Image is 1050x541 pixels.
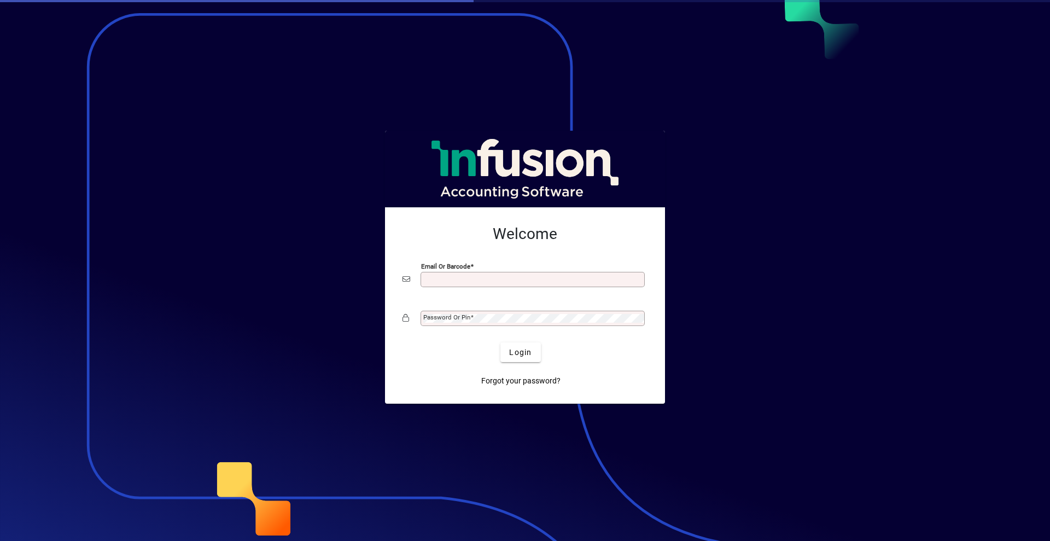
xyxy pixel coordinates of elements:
[421,263,470,270] mat-label: Email or Barcode
[402,225,647,243] h2: Welcome
[423,313,470,321] mat-label: Password or Pin
[509,347,532,358] span: Login
[477,371,565,391] a: Forgot your password?
[500,342,540,362] button: Login
[481,375,561,387] span: Forgot your password?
